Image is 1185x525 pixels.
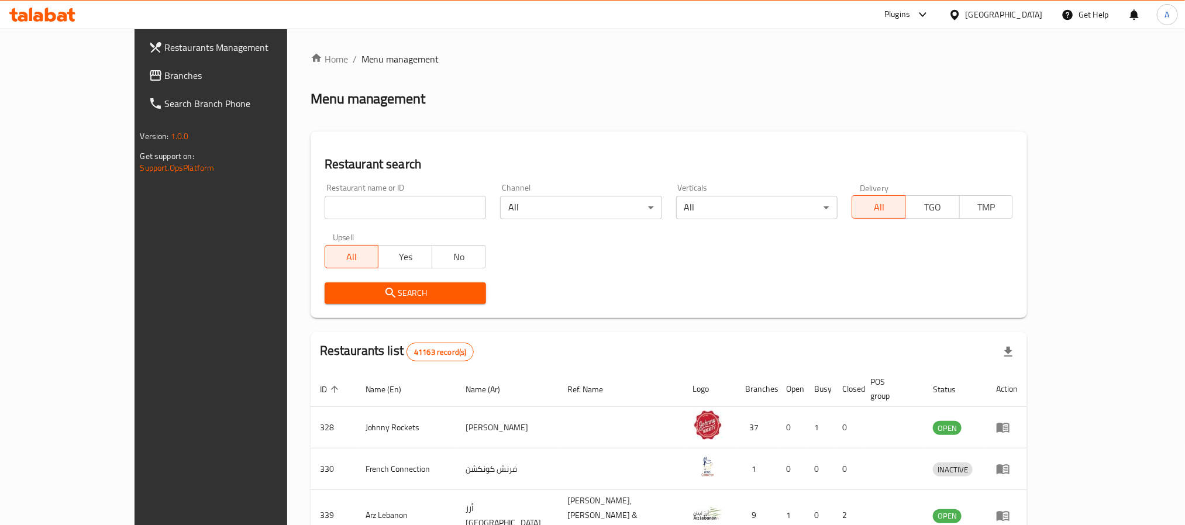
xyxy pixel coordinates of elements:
[333,233,354,241] label: Upsell
[857,199,901,216] span: All
[736,371,777,407] th: Branches
[860,184,889,192] label: Delivery
[805,407,833,448] td: 1
[325,156,1014,173] h2: Restaurant search
[833,448,862,490] td: 0
[325,196,486,219] input: Search for restaurant name or ID..
[456,407,558,448] td: [PERSON_NAME]
[383,248,428,265] span: Yes
[777,371,805,407] th: Open
[311,89,426,108] h2: Menu management
[432,245,486,268] button: No
[833,407,862,448] td: 0
[987,371,1027,407] th: Action
[165,40,323,54] span: Restaurants Management
[966,8,1043,21] div: [GEOGRAPHIC_DATA]
[320,342,474,361] h2: Restaurants list
[996,420,1018,434] div: Menu
[140,129,169,144] span: Version:
[353,52,357,66] li: /
[911,199,955,216] span: TGO
[933,463,973,476] span: INACTIVE
[996,509,1018,523] div: Menu
[852,195,906,219] button: All
[500,196,662,219] div: All
[165,68,323,82] span: Branches
[356,448,457,490] td: French Connection
[693,410,722,440] img: Johnny Rockets
[378,245,432,268] button: Yes
[139,89,332,118] a: Search Branch Phone
[996,462,1018,476] div: Menu
[884,8,910,22] div: Plugins
[871,375,910,403] span: POS group
[933,422,962,435] span: OPEN
[466,382,515,396] span: Name (Ar)
[171,129,189,144] span: 1.0.0
[777,407,805,448] td: 0
[736,448,777,490] td: 1
[456,448,558,490] td: فرنش كونكشن
[693,452,722,481] img: French Connection
[777,448,805,490] td: 0
[320,382,342,396] span: ID
[165,96,323,110] span: Search Branch Phone
[311,52,1028,66] nav: breadcrumb
[361,52,439,66] span: Menu management
[311,448,356,490] td: 330
[933,421,962,435] div: OPEN
[1165,8,1170,21] span: A
[139,61,332,89] a: Branches
[325,245,379,268] button: All
[334,286,477,301] span: Search
[407,343,474,361] div: Total records count
[140,148,194,164] span: Get support on:
[676,196,838,219] div: All
[736,407,777,448] td: 37
[833,371,862,407] th: Closed
[140,160,215,175] a: Support.OpsPlatform
[933,382,971,396] span: Status
[959,195,1014,219] button: TMP
[805,371,833,407] th: Busy
[407,347,473,358] span: 41163 record(s)
[964,199,1009,216] span: TMP
[933,509,962,523] span: OPEN
[366,382,417,396] span: Name (En)
[684,371,736,407] th: Logo
[994,338,1022,366] div: Export file
[805,448,833,490] td: 0
[905,195,960,219] button: TGO
[356,407,457,448] td: Johnny Rockets
[311,407,356,448] td: 328
[567,382,618,396] span: Ref. Name
[325,282,486,304] button: Search
[437,248,481,265] span: No
[330,248,374,265] span: All
[139,33,332,61] a: Restaurants Management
